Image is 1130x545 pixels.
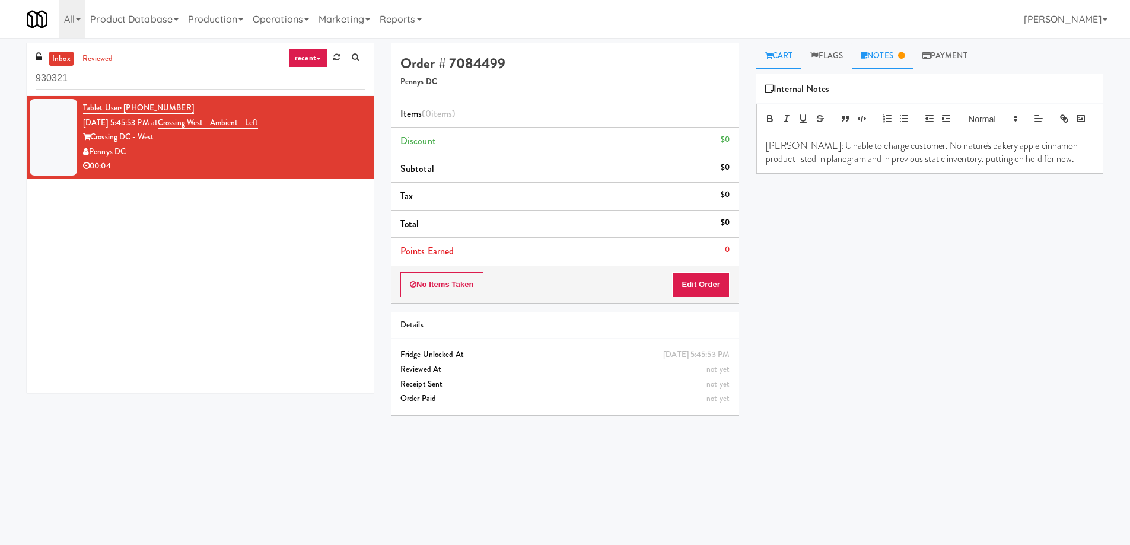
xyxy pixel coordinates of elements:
a: Notes [852,43,913,69]
a: Payment [913,43,976,69]
div: Pennys DC [83,145,365,160]
img: Micromart [27,9,47,30]
div: Reviewed At [400,362,730,377]
div: Fridge Unlocked At [400,348,730,362]
span: Total [400,217,419,231]
div: Order Paid [400,391,730,406]
span: Tax [400,189,413,203]
div: 00:04 [83,159,365,174]
span: not yet [706,393,730,404]
button: No Items Taken [400,272,483,297]
span: Items [400,107,455,120]
span: Discount [400,134,436,148]
span: Internal Notes [765,80,830,98]
h4: Order # 7084499 [400,56,730,71]
a: recent [288,49,327,68]
span: Subtotal [400,162,434,176]
div: $0 [721,132,730,147]
span: [DATE] 5:45:53 PM at [83,117,158,128]
span: not yet [706,364,730,375]
h5: Pennys DC [400,78,730,87]
a: Flags [801,43,852,69]
p: [PERSON_NAME]: Unable to charge customer. No nature's bakery apple cinnamon product listed in pla... [766,139,1094,166]
div: $0 [721,215,730,230]
span: (0 ) [422,107,455,120]
div: Details [400,318,730,333]
span: · [PHONE_NUMBER] [120,102,194,113]
span: Points Earned [400,244,454,258]
div: $0 [721,187,730,202]
div: Crossing DC - West [83,130,365,145]
span: not yet [706,378,730,390]
a: inbox [49,52,74,66]
div: [DATE] 5:45:53 PM [663,348,730,362]
div: Receipt Sent [400,377,730,392]
div: 0 [725,243,730,257]
li: Tablet User· [PHONE_NUMBER][DATE] 5:45:53 PM atCrossing West - Ambient - LeftCrossing DC - WestPe... [27,96,374,179]
a: reviewed [79,52,116,66]
div: $0 [721,160,730,175]
ng-pluralize: items [431,107,453,120]
button: Edit Order [672,272,730,297]
a: Cart [756,43,802,69]
input: Search vision orders [36,68,365,90]
a: Tablet User· [PHONE_NUMBER] [83,102,194,114]
a: Crossing West - Ambient - Left [158,117,258,129]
